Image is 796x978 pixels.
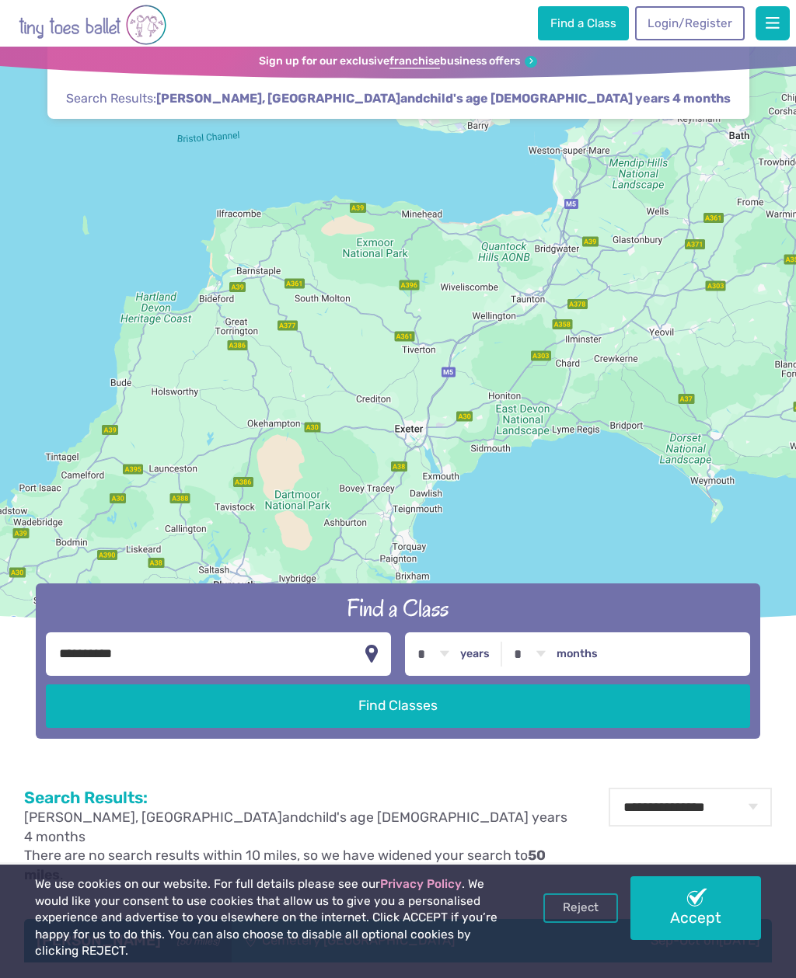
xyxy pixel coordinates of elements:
[557,647,598,661] label: months
[4,613,55,633] a: Open this area in Google Maps (opens a new window)
[19,3,166,47] img: tiny toes ballet
[635,6,744,40] a: Login/Register
[380,877,462,891] a: Privacy Policy
[259,54,537,69] a: Sign up for our exclusivefranchisebusiness offers
[4,613,55,633] img: Google
[24,846,571,884] p: There are no search results within 10 miles, so we have widened your search to .
[460,647,490,661] label: years
[35,876,507,960] p: We use cookies on our website. For full details please see our . We would like your consent to us...
[24,809,282,825] span: [PERSON_NAME], [GEOGRAPHIC_DATA]
[24,808,571,846] p: and
[24,809,567,844] span: child's age [DEMOGRAPHIC_DATA] years 4 months
[389,54,440,69] strong: franchise
[156,90,400,107] span: [PERSON_NAME], [GEOGRAPHIC_DATA]
[47,47,749,119] div: Search Results:
[455,75,506,126] div: Cemetery Approach Community Centre
[46,593,750,624] h2: Find a Class
[538,6,628,40] a: Find a Class
[46,684,750,728] button: Find Classes
[423,90,731,107] span: child's age [DEMOGRAPHIC_DATA] years 4 months
[24,788,571,808] h2: Search Results:
[156,91,731,106] strong: and
[630,876,761,939] a: Accept
[543,893,618,923] a: Reject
